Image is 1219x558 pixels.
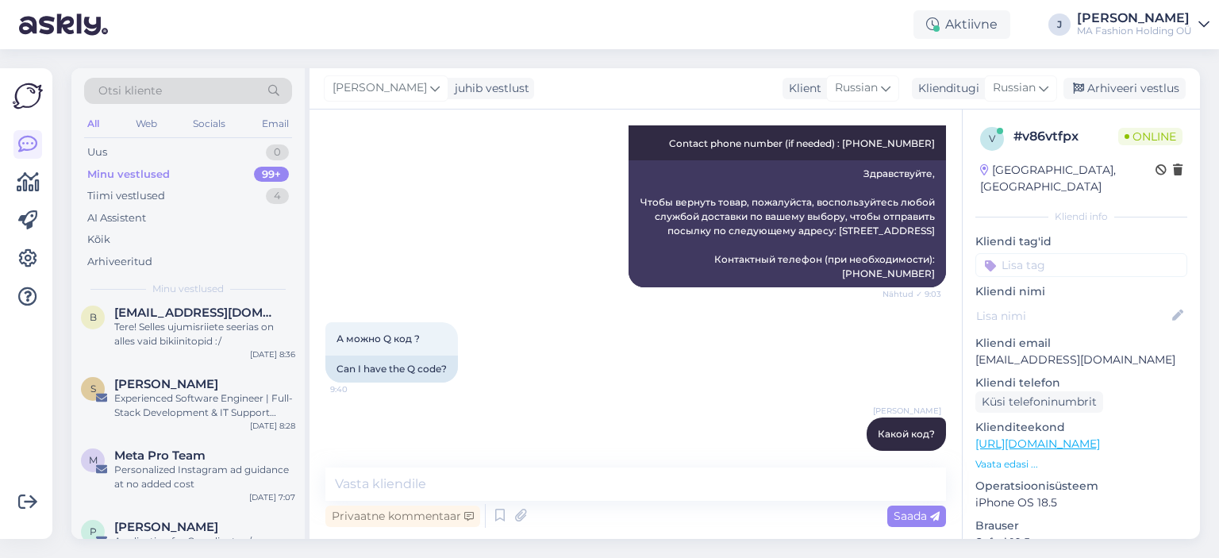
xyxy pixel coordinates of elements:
div: AI Assistent [87,210,146,226]
span: Pawan Kumar [114,520,218,534]
div: All [84,114,102,134]
span: P [90,525,97,537]
span: Online [1118,128,1182,145]
div: Web [133,114,160,134]
div: 4 [266,188,289,204]
div: Tere! Selles ujumisriiete seerias on alles vaid bikiinitopid :/ [114,320,295,348]
div: Privaatne kommentaar [325,506,480,527]
span: Minu vestlused [152,282,224,296]
div: 99+ [254,167,289,183]
p: [EMAIL_ADDRESS][DOMAIN_NAME] [975,352,1187,368]
span: Otsi kliente [98,83,162,99]
span: b [90,311,97,323]
span: А можно Q код ? [336,333,420,344]
div: MA Fashion Holding OÜ [1077,25,1192,37]
div: Arhiveeritud [87,254,152,270]
div: Tiimi vestlused [87,188,165,204]
p: iPhone OS 18.5 [975,495,1187,511]
span: Russian [993,79,1036,97]
input: Lisa nimi [976,307,1169,325]
a: [PERSON_NAME]MA Fashion Holding OÜ [1077,12,1209,37]
img: Askly Logo [13,81,43,111]
span: [PERSON_NAME] [873,405,941,417]
span: Saada [894,509,940,523]
div: Uus [87,144,107,160]
p: Safari 18.5 [975,534,1187,551]
span: Shibu Krishnan [114,377,218,391]
div: [DATE] 7:07 [249,491,295,503]
span: bshopova@icloud.com [114,306,279,320]
a: [URL][DOMAIN_NAME] [975,437,1100,451]
div: [PERSON_NAME] [1077,12,1192,25]
div: [DATE] 8:28 [250,420,295,432]
div: Kõik [87,232,110,248]
span: v [989,133,995,144]
div: Arhiveeri vestlus [1063,78,1186,99]
div: Minu vestlused [87,167,170,183]
div: Email [259,114,292,134]
span: [PERSON_NAME] [333,79,427,97]
span: 9:40 [330,383,390,395]
input: Lisa tag [975,253,1187,277]
p: Klienditeekond [975,419,1187,436]
p: Kliendi email [975,335,1187,352]
p: Kliendi telefon [975,375,1187,391]
div: Experienced Software Engineer | Full-Stack Development & IT Support Expertise [114,391,295,420]
div: Klienditugi [912,80,979,97]
div: Здравствуйте, Чтобы вернуть товар, пожалуйста, воспользуйтесь любой службой доставки по вашему вы... [629,160,946,287]
div: Klient [783,80,821,97]
p: Kliendi tag'id [975,233,1187,250]
div: Socials [190,114,229,134]
div: 0 [266,144,289,160]
p: Kliendi nimi [975,283,1187,300]
div: # v86vtfpx [1013,127,1118,146]
span: S [90,383,96,394]
div: [GEOGRAPHIC_DATA], [GEOGRAPHIC_DATA] [980,162,1156,195]
span: Meta Pro Team [114,448,206,463]
div: Kliendi info [975,210,1187,224]
span: 9:46 [882,452,941,464]
span: Какой код? [878,428,935,440]
div: [DATE] 8:36 [250,348,295,360]
div: Küsi telefoninumbrit [975,391,1103,413]
p: Vaata edasi ... [975,457,1187,471]
div: Personalized Instagram ad guidance at no added cost [114,463,295,491]
div: J [1048,13,1071,36]
p: Operatsioonisüsteem [975,478,1187,495]
span: M [89,454,98,466]
span: Nähtud ✓ 9:03 [882,288,941,300]
p: Brauser [975,518,1187,534]
div: juhib vestlust [448,80,529,97]
span: Russian [835,79,878,97]
div: Can I have the Q code? [325,356,458,383]
div: Aktiivne [913,10,1010,39]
